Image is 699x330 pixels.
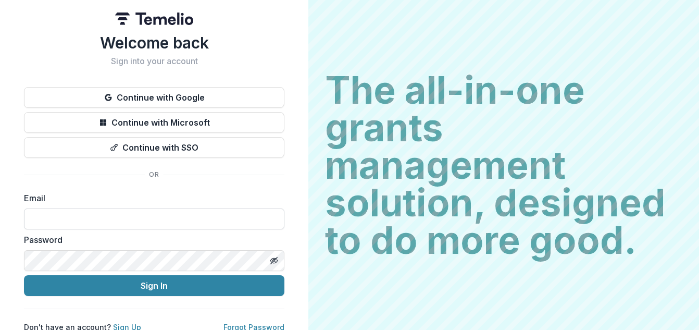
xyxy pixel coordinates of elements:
[266,252,282,269] button: Toggle password visibility
[24,275,284,296] button: Sign In
[24,56,284,66] h2: Sign into your account
[24,234,278,246] label: Password
[24,192,278,204] label: Email
[24,137,284,158] button: Continue with SSO
[24,33,284,52] h1: Welcome back
[24,87,284,108] button: Continue with Google
[115,13,193,25] img: Temelio
[24,112,284,133] button: Continue with Microsoft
